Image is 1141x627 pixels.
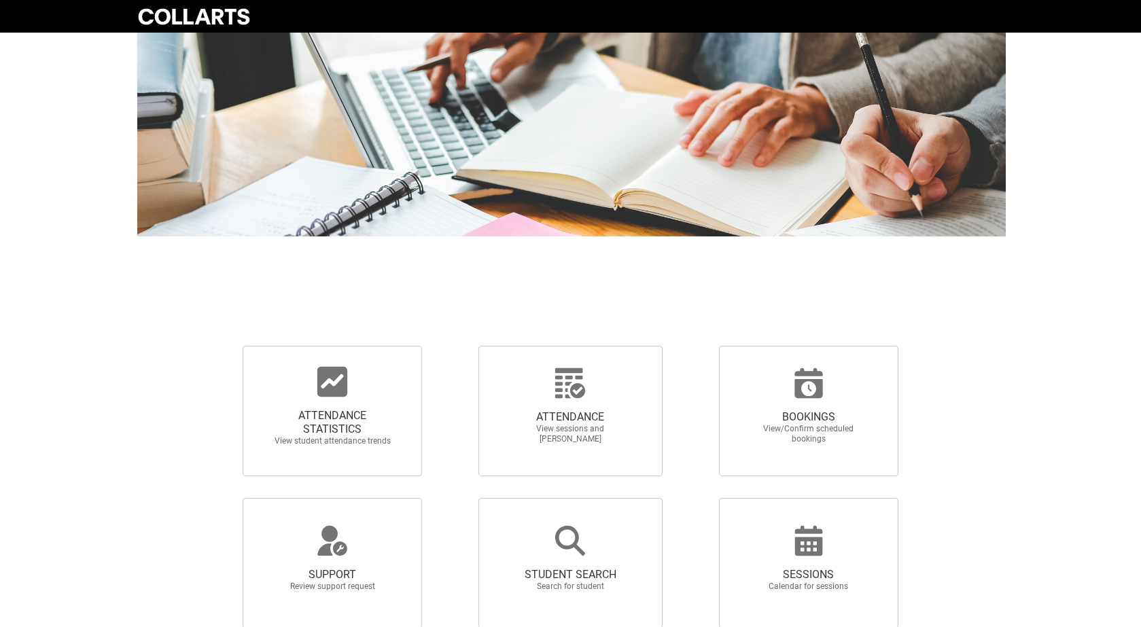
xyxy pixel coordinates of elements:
[273,568,392,581] span: SUPPORT
[273,409,392,436] span: ATTENDANCE STATISTICS
[749,410,868,424] span: BOOKINGS
[510,424,630,444] span: View sessions and [PERSON_NAME]
[749,424,868,444] span: View/Confirm scheduled bookings
[510,581,630,592] span: Search for student
[749,568,868,581] span: SESSIONS
[273,436,392,446] span: View student attendance trends
[510,568,630,581] span: STUDENT SEARCH
[999,14,1006,16] button: User Profile
[510,410,630,424] span: ATTENDANCE
[749,581,868,592] span: Calendar for sessions
[273,581,392,592] span: Review support request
